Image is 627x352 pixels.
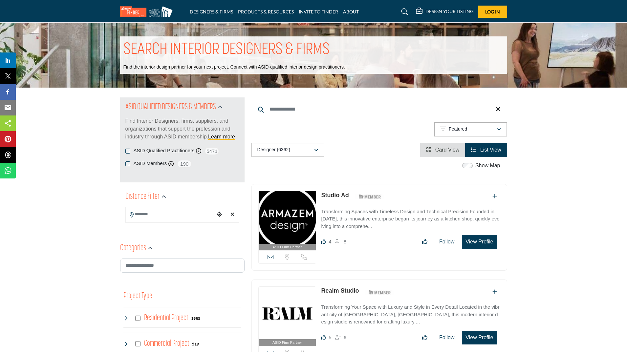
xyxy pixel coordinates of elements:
[238,9,294,14] a: PRODUCTS & RESOURCES
[321,191,349,200] p: Studio Ad
[144,338,189,349] h4: Commercial Project: Involve the design, construction, or renovation of spaces used for business p...
[177,160,192,168] span: 190
[251,101,507,117] input: Search Keyword
[365,288,395,296] img: ASID Members Badge Icon
[134,147,195,155] label: ASID Qualified Practitioners
[259,191,316,251] a: ASID Firm Partner
[329,335,331,340] span: 5
[272,340,302,345] span: ASID Firm Partner
[259,287,316,339] img: Realm Studio
[344,335,346,340] span: 6
[335,238,346,246] div: Followers
[416,8,473,16] div: DESIGN YOUR LISTING
[123,40,330,60] h1: SEARCH INTERIOR DESIGNERS & FIRMS
[208,134,235,139] a: Learn more
[321,303,500,326] p: Transforming Your Space with Luxury and Style in Every Detail Located in the vibrant city of [GEO...
[257,147,290,153] p: Designer (6362)
[190,9,233,14] a: DESIGNERS & FIRMS
[435,147,460,153] span: Card View
[435,235,459,248] button: Follow
[449,126,467,133] p: Featured
[120,259,245,273] input: Search Category
[321,335,326,340] i: Likes
[475,162,500,170] label: Show Map
[123,290,152,302] button: Project Type
[418,331,432,344] button: Like listing
[125,149,130,154] input: ASID Qualified Practitioners checkbox
[192,342,199,346] b: 519
[321,300,500,326] a: Transforming Your Space with Luxury and Style in Every Detail Located in the vibrant city of [GEO...
[321,286,359,295] p: Realm Studio
[321,192,349,198] a: Studio Ad
[120,242,146,254] h2: Categories
[192,341,199,347] div: 519 Results For Commercial Project
[135,341,141,346] input: Select Commercial Project checkbox
[480,147,501,153] span: List View
[144,312,188,324] h4: Residential Project: Types of projects range from simple residential renovations to highly comple...
[426,147,459,153] a: View Card
[492,289,497,295] a: Add To List
[462,235,497,249] button: View Profile
[492,194,497,199] a: Add To List
[205,147,219,155] span: 5471
[134,160,167,167] label: ASID Members
[435,331,459,344] button: Follow
[123,64,345,71] p: Find the interior design partner for your next project. Connect with ASID-qualified interior desi...
[135,316,141,321] input: Select Residential Project checkbox
[395,7,412,17] a: Search
[335,334,346,342] div: Followers
[471,147,501,153] a: View List
[329,239,331,244] span: 4
[125,191,160,203] h2: Distance Filter
[227,208,237,222] div: Clear search location
[259,287,316,346] a: ASID Firm Partner
[462,331,497,344] button: View Profile
[125,161,130,166] input: ASID Members checkbox
[259,191,316,244] img: Studio Ad
[125,101,216,113] h2: ASID QUALIFIED DESIGNERS & MEMBERS
[344,239,346,244] span: 8
[434,122,507,136] button: Featured
[425,9,473,14] h5: DESIGN YOUR LISTING
[191,315,200,321] div: 1985 Results For Residential Project
[299,9,338,14] a: INVITE TO FINDER
[343,9,359,14] a: ABOUT
[418,235,432,248] button: Like listing
[485,9,500,14] span: Log In
[321,208,500,230] p: Transforming Spaces with Timeless Design and Technical Precision Founded in [DATE], this innovati...
[272,244,302,250] span: ASID Firm Partner
[355,193,385,201] img: ASID Members Badge Icon
[321,204,500,230] a: Transforming Spaces with Timeless Design and Technical Precision Founded in [DATE], this innovati...
[125,117,239,141] p: Find Interior Designers, firms, suppliers, and organizations that support the profession and indu...
[321,287,359,294] a: Realm Studio
[214,208,224,222] div: Choose your current location
[251,143,324,157] button: Designer (6362)
[465,143,507,157] li: List View
[191,316,200,321] b: 1985
[120,6,176,17] img: Site Logo
[478,6,507,18] button: Log In
[321,239,326,244] i: Likes
[420,143,465,157] li: Card View
[126,208,214,221] input: Search Location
